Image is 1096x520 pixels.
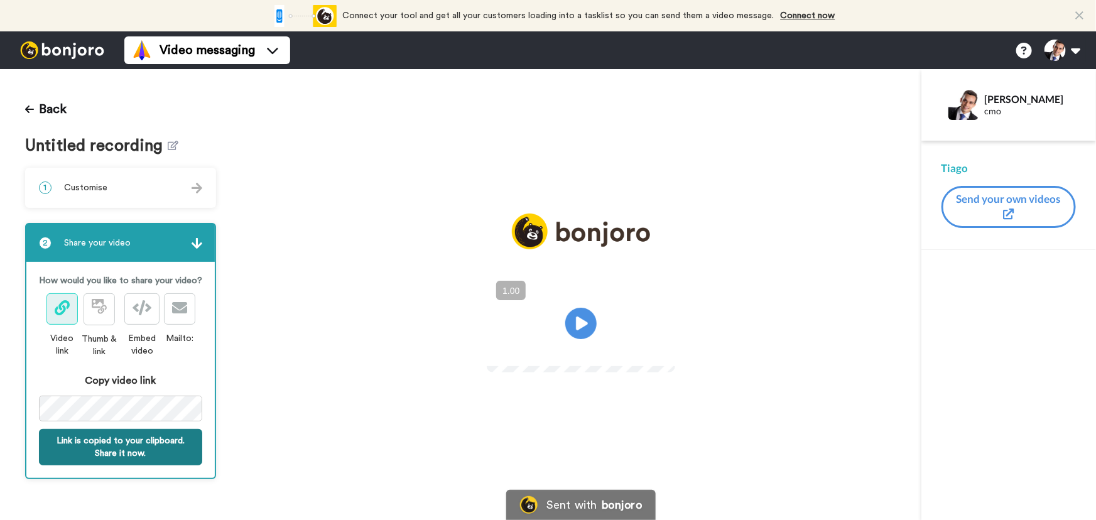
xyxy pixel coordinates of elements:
a: Connect now [781,11,835,20]
img: Profile Image [948,90,979,120]
div: cmo [985,106,1075,117]
div: Thumb & link [78,333,120,358]
button: Back [25,94,67,124]
a: Bonjoro LogoSent withbonjoro [506,490,656,520]
span: Customise [64,181,107,194]
img: Bonjoro Logo [520,496,538,514]
span: 1 [39,181,52,194]
span: Video messaging [160,41,255,59]
img: arrow.svg [192,183,202,193]
div: Video link [46,332,79,357]
div: Copy video link [39,373,202,388]
span: 2 [39,237,52,249]
img: arrow.svg [192,238,202,249]
button: Link is copied to your clipboard. Share it now. [39,429,202,465]
img: Full screen [651,342,664,355]
img: bj-logo-header-white.svg [15,41,109,59]
div: Embed video [120,332,164,357]
div: 1Customise [25,168,216,208]
div: animation [268,5,337,27]
div: Sent with [546,499,597,511]
span: Share your video [64,237,131,249]
span: Untitled recording [25,137,168,155]
div: Mailto: [164,332,195,345]
div: bonjoro [602,499,642,511]
button: Send your own videos [941,186,1076,228]
div: Tiago [941,161,1076,176]
img: logo_full.png [512,214,650,249]
p: How would you like to share your video? [39,274,202,287]
div: [PERSON_NAME] [985,93,1075,105]
img: vm-color.svg [132,40,152,60]
span: Connect your tool and get all your customers loading into a tasklist so you can send them a video... [343,11,774,20]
